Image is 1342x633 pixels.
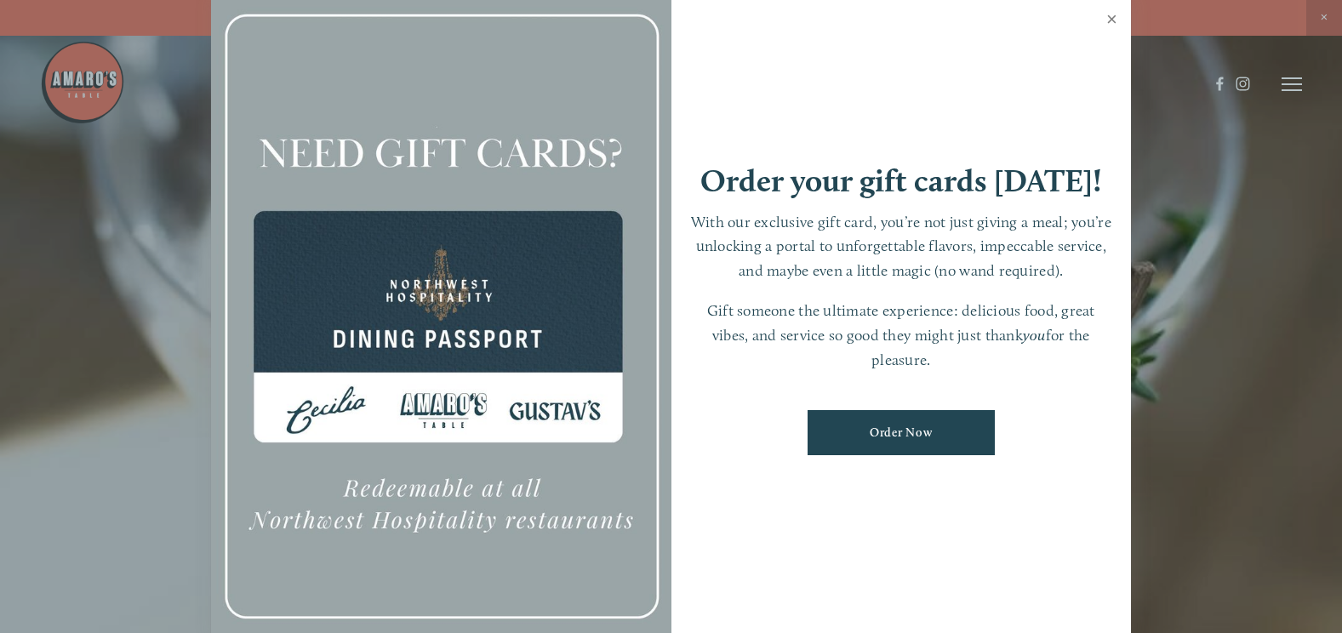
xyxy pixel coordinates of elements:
[700,165,1102,197] h1: Order your gift cards [DATE]!
[1023,326,1046,344] em: you
[688,299,1115,372] p: Gift someone the ultimate experience: delicious food, great vibes, and service so good they might...
[808,410,995,455] a: Order Now
[688,210,1115,283] p: With our exclusive gift card, you’re not just giving a meal; you’re unlocking a portal to unforge...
